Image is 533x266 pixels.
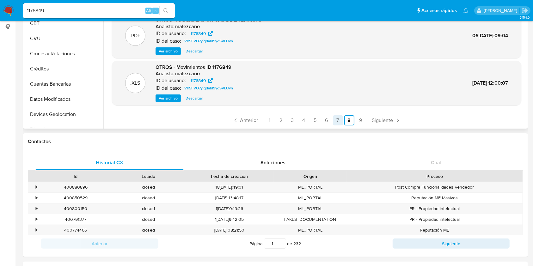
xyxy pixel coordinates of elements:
[187,77,217,84] a: 1176849
[182,47,206,55] button: Descargar
[185,203,274,214] div: 1[DATE]0:19:26
[112,182,185,192] div: closed
[356,115,366,125] a: Ir a la página 9
[182,37,236,45] a: VIr5FVO7yiqdabI9ydSVLUvn
[372,118,393,123] span: Siguiente
[230,115,261,125] a: Anterior
[156,85,181,91] p: ID del caso:
[344,115,354,125] a: Ir a la página 8
[347,193,523,203] div: Reputación ME Masivos
[156,23,175,30] p: Analista:
[274,193,347,203] div: ML_PORTAL
[274,182,347,192] div: ML_PORTAL
[351,173,518,179] div: Proceso
[185,214,274,225] div: 1[DATE]9:42:05
[187,30,217,37] a: 1176849
[347,203,523,214] div: PR - Propiedad intelectual
[472,32,508,39] span: 06[DATE]:09:04
[421,7,457,14] span: Accesos rápidos
[28,138,523,145] h1: Contactos
[112,115,521,125] nav: Paginación
[39,214,112,225] div: 400791377
[24,46,103,61] button: Cruces y Relaciones
[117,173,181,179] div: Estado
[287,115,297,125] a: Ir a la página 3
[36,195,37,201] div: •
[190,77,206,84] span: 1176849
[159,6,172,15] button: search-icon
[156,63,231,71] span: OTROS - Movimientos ID 1176849
[112,203,185,214] div: closed
[156,70,175,77] p: Analista:
[36,227,37,233] div: •
[39,182,112,192] div: 400880896
[186,95,203,101] span: Descargar
[310,115,320,125] a: Ir a la página 5
[274,214,347,225] div: FAKES_DOCUMENTATION
[112,214,185,225] div: closed
[347,182,523,192] div: Post Compra Funcionalidades Vendedor
[184,84,233,92] span: VIr5FVO7yiqdabI9ydSVLUvn
[159,48,178,54] span: Ver archivo
[41,239,158,249] button: Anterior
[182,94,206,102] button: Descargar
[185,193,274,203] div: [DATE] 13:48:17
[175,23,200,30] h6: malezcano
[190,30,206,37] span: 1176849
[274,225,347,235] div: ML_PORTAL
[186,48,203,54] span: Descargar
[294,240,301,247] span: 232
[278,173,342,179] div: Origen
[39,203,112,214] div: 400800150
[240,118,258,123] span: Anterior
[23,7,175,15] input: Buscar usuario o caso...
[274,203,347,214] div: ML_PORTAL
[265,115,275,125] a: Ir a la página 1
[472,79,508,87] span: [DATE] 12:00:07
[44,173,108,179] div: Id
[522,7,528,14] a: Salir
[112,193,185,203] div: closed
[155,8,156,14] span: s
[156,94,181,102] button: Ver archivo
[36,216,37,222] div: •
[185,225,274,235] div: [DATE] 08:21:50
[184,37,233,45] span: VIr5FVO7yiqdabI9ydSVLUvn
[24,76,103,92] button: Cuentas Bancarias
[347,214,523,225] div: PR - Propiedad intelectual
[156,77,186,84] p: ID de usuario:
[484,8,519,14] p: eliana.eguerrero@mercadolibre.com
[370,115,403,125] a: Siguiente
[159,95,178,101] span: Ver archivo
[189,173,269,179] div: Fecha de creación
[24,16,103,31] button: CBT
[24,92,103,107] button: Datos Modificados
[112,225,185,235] div: closed
[39,225,112,235] div: 400774466
[156,38,181,44] p: ID del caso:
[333,115,343,125] a: Ir a la página 7
[520,15,530,20] span: 3.154.0
[39,193,112,203] div: 400850529
[260,159,285,166] span: Soluciones
[96,159,123,166] span: Historial CX
[250,239,301,249] span: Página de
[299,115,309,125] a: Ir a la página 4
[24,122,103,137] button: Direcciones
[130,32,141,39] p: .PDF
[24,61,103,76] button: Créditos
[156,30,186,37] p: ID de usuario:
[175,70,200,77] h6: malezcano
[36,184,37,190] div: •
[36,206,37,212] div: •
[24,31,103,46] button: CVU
[146,8,151,14] span: Alt
[431,159,442,166] span: Chat
[182,84,236,92] a: VIr5FVO7yiqdabI9ydSVLUvn
[24,107,103,122] button: Devices Geolocation
[322,115,332,125] a: Ir a la página 6
[156,47,181,55] button: Ver archivo
[393,239,510,249] button: Siguiente
[347,225,523,235] div: Reputación ME
[276,115,286,125] a: Ir a la página 2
